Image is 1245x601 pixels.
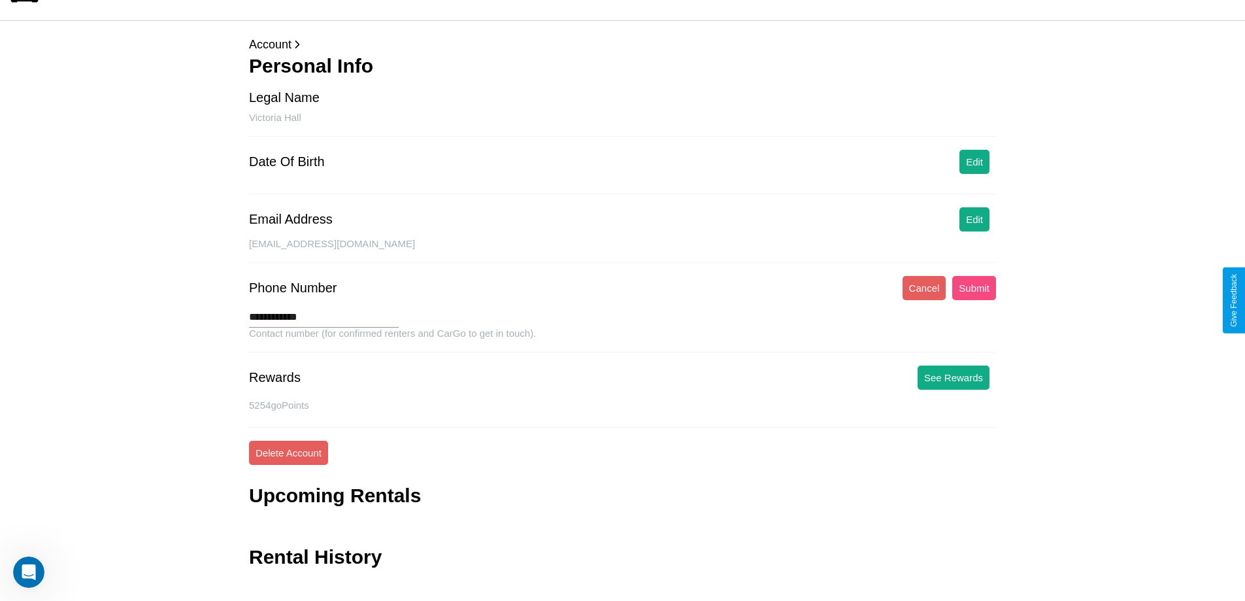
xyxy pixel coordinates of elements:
div: Victoria Hall [249,112,996,137]
h3: Personal Info [249,55,996,77]
div: Email Address [249,212,333,227]
div: Give Feedback [1229,274,1238,327]
button: Cancel [903,276,946,300]
button: See Rewards [918,366,989,390]
div: Contact number (for confirmed renters and CarGo to get in touch). [249,328,996,352]
button: Edit [959,150,989,174]
h3: Upcoming Rentals [249,485,421,507]
h3: Rental History [249,546,382,568]
button: Delete Account [249,441,328,465]
div: Legal Name [249,90,320,105]
div: Date Of Birth [249,154,325,169]
div: [EMAIL_ADDRESS][DOMAIN_NAME] [249,238,996,263]
button: Edit [959,207,989,232]
button: Submit [952,276,996,300]
p: 5254 goPoints [249,396,996,414]
iframe: Intercom live chat [13,557,44,588]
div: Phone Number [249,281,337,296]
p: Account [249,34,996,55]
div: Rewards [249,370,301,385]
